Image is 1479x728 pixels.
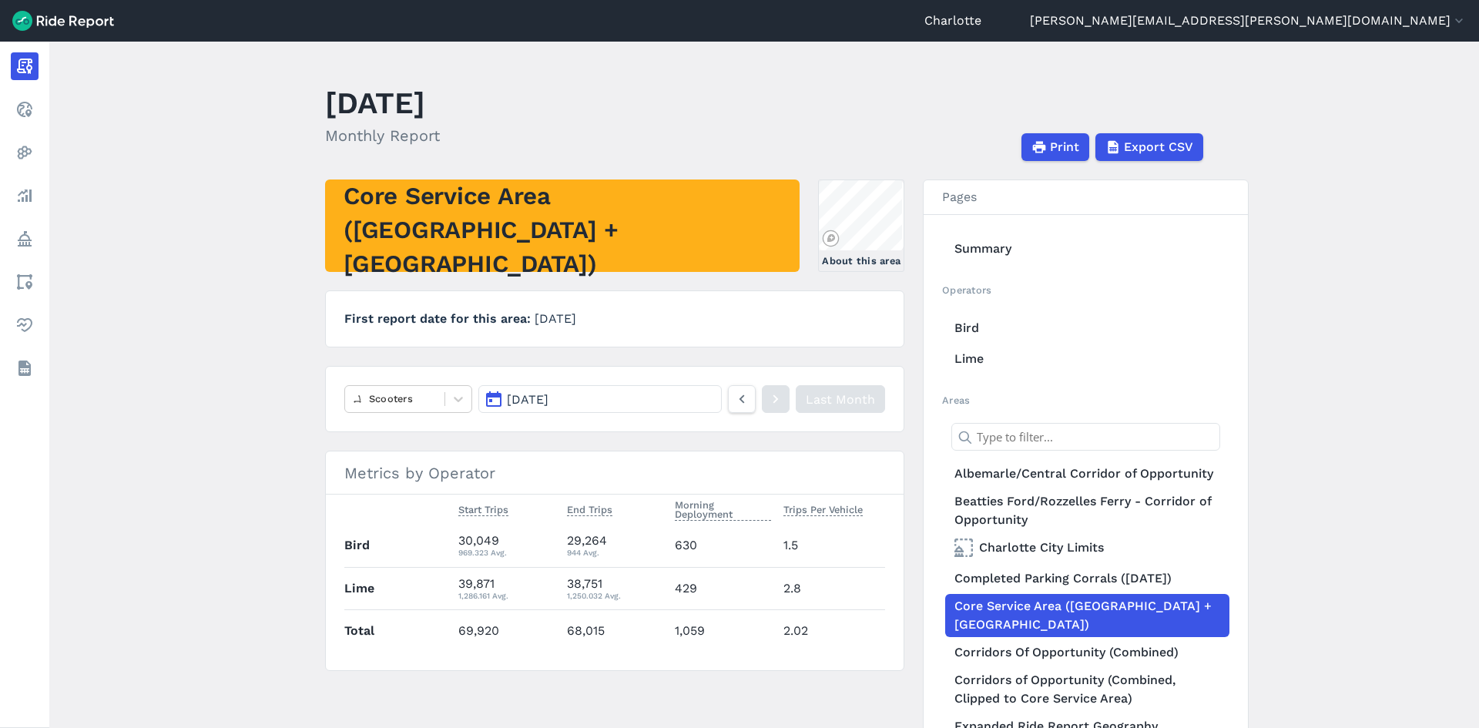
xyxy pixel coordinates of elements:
[942,283,1229,297] h2: Operators
[344,311,535,326] span: First report date for this area
[951,423,1220,451] input: Type to filter...
[458,575,554,602] div: 39,871
[478,385,722,413] button: [DATE]
[675,496,770,521] span: Morning Deployment
[796,385,885,413] a: Last Month
[777,609,885,652] td: 2.02
[567,532,662,559] div: 29,264
[945,563,1229,594] a: Completed Parking Corrals ([DATE])
[945,532,1229,563] a: Charlotte City Limits
[326,451,904,495] h3: Metrics by Operator
[458,589,554,602] div: 1,286.161 Avg.
[945,458,1229,489] a: Albemarle/Central Corridor of Opportunity
[669,525,776,567] td: 630
[344,179,781,281] h2: Core Service Area ([GEOGRAPHIC_DATA] + [GEOGRAPHIC_DATA])
[777,567,885,609] td: 2.8
[819,180,902,250] canvas: Map
[458,545,554,559] div: 969.323 Avg.
[344,609,452,652] th: Total
[924,12,981,30] a: Charlotte
[344,525,452,567] th: Bird
[669,567,776,609] td: 429
[822,253,900,268] div: About this area
[567,501,612,519] button: End Trips
[945,233,1229,264] a: Summary
[1124,138,1193,156] span: Export CSV
[11,225,39,253] a: Policy
[344,567,452,609] th: Lime
[1030,12,1467,30] button: [PERSON_NAME][EMAIL_ADDRESS][PERSON_NAME][DOMAIN_NAME]
[325,82,440,124] h1: [DATE]
[822,230,840,247] a: Mapbox logo
[777,525,885,567] td: 1.5
[567,545,662,559] div: 944 Avg.
[1021,133,1089,161] button: Print
[945,489,1229,532] a: Beatties Ford/Rozzelles Ferry - Corridor of Opportunity
[12,11,114,31] img: Ride Report
[669,609,776,652] td: 1,059
[458,501,508,516] span: Start Trips
[783,501,863,516] span: Trips Per Vehicle
[818,179,904,272] a: About this area
[11,268,39,296] a: Areas
[535,311,576,326] span: [DATE]
[561,609,669,652] td: 68,015
[567,575,662,602] div: 38,751
[567,589,662,602] div: 1,250.032 Avg.
[11,139,39,166] a: Heatmaps
[1095,133,1203,161] button: Export CSV
[507,392,548,407] span: [DATE]
[567,501,612,516] span: End Trips
[11,311,39,339] a: Health
[924,180,1248,215] h3: Pages
[783,501,863,519] button: Trips Per Vehicle
[11,96,39,123] a: Realtime
[945,313,1229,344] a: Bird
[1050,138,1079,156] span: Print
[452,609,560,652] td: 69,920
[458,532,554,559] div: 30,049
[945,637,1229,668] a: Corridors Of Opportunity (Combined)
[942,393,1229,408] h2: Areas
[11,354,39,382] a: Datasets
[11,52,39,80] a: Report
[945,594,1229,637] a: Core Service Area ([GEOGRAPHIC_DATA] + [GEOGRAPHIC_DATA])
[458,501,508,519] button: Start Trips
[945,344,1229,374] a: Lime
[945,668,1229,711] a: Corridors of Opportunity (Combined, Clipped to Core Service Area)
[325,124,440,147] h2: Monthly Report
[11,182,39,210] a: Analyze
[675,496,770,524] button: Morning Deployment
